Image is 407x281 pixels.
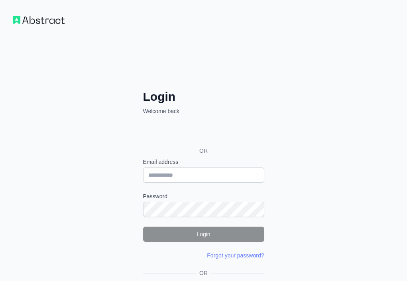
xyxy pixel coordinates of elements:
button: Login [143,227,264,242]
h2: Login [143,90,264,104]
iframe: Przycisk Zaloguj się przez Google [139,124,267,141]
a: Forgot your password? [207,252,264,259]
label: Password [143,192,264,200]
img: Workflow [13,16,65,24]
p: Welcome back [143,107,264,115]
label: Email address [143,158,264,166]
span: OR [196,269,211,277]
span: OR [193,147,214,155]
